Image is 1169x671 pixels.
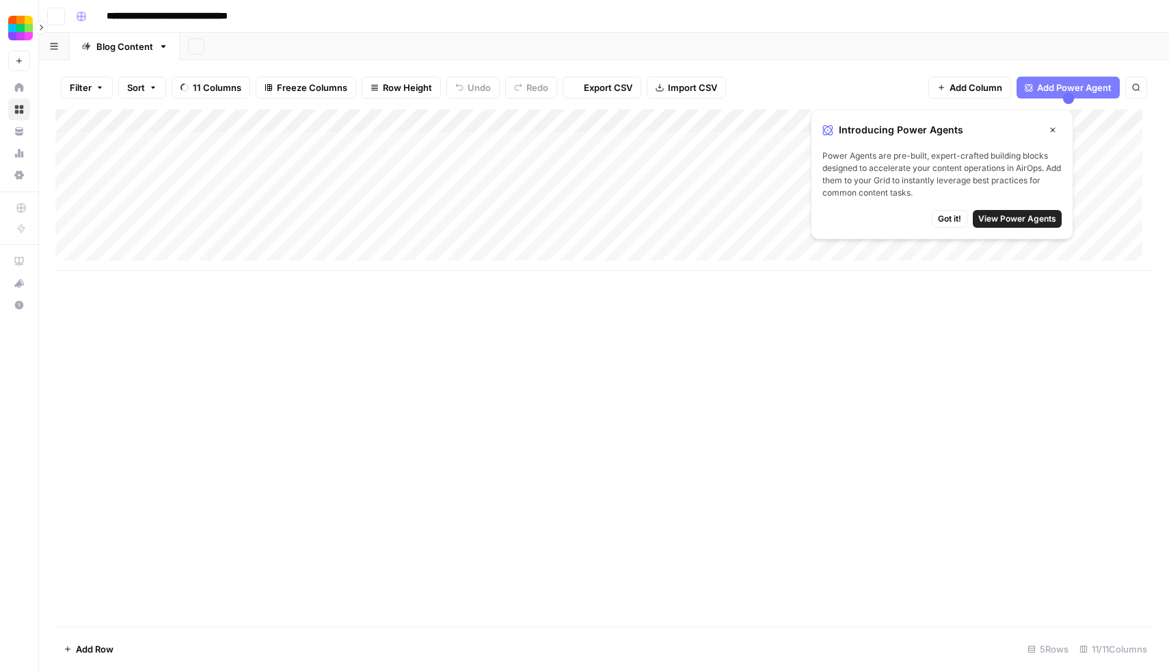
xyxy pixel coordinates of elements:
[96,40,153,53] div: Blog Content
[172,77,250,98] button: 11 Columns
[127,81,145,94] span: Sort
[468,81,491,94] span: Undo
[277,81,347,94] span: Freeze Columns
[932,210,967,228] button: Got it!
[978,213,1056,225] span: View Power Agents
[973,210,1062,228] button: View Power Agents
[928,77,1011,98] button: Add Column
[8,98,30,120] a: Browse
[256,77,356,98] button: Freeze Columns
[563,77,641,98] button: Export CSV
[362,77,441,98] button: Row Height
[822,150,1062,199] span: Power Agents are pre-built, expert-crafted building blocks designed to accelerate your content op...
[8,142,30,164] a: Usage
[61,77,113,98] button: Filter
[584,81,632,94] span: Export CSV
[8,120,30,142] a: Your Data
[822,121,1062,139] div: Introducing Power Agents
[8,16,33,40] img: Smallpdf Logo
[193,81,241,94] span: 11 Columns
[647,77,726,98] button: Import CSV
[1022,638,1074,660] div: 5 Rows
[383,81,432,94] span: Row Height
[1017,77,1120,98] button: Add Power Agent
[938,213,961,225] span: Got it!
[8,250,30,272] a: AirOps Academy
[8,11,30,45] button: Workspace: Smallpdf
[526,81,548,94] span: Redo
[505,77,557,98] button: Redo
[446,77,500,98] button: Undo
[8,294,30,316] button: Help + Support
[76,642,113,656] span: Add Row
[9,273,29,293] div: What's new?
[8,77,30,98] a: Home
[118,77,166,98] button: Sort
[55,638,122,660] button: Add Row
[1074,638,1153,660] div: 11/11 Columns
[8,272,30,294] button: What's new?
[70,81,92,94] span: Filter
[668,81,717,94] span: Import CSV
[1037,81,1112,94] span: Add Power Agent
[8,164,30,186] a: Settings
[70,33,180,60] a: Blog Content
[950,81,1002,94] span: Add Column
